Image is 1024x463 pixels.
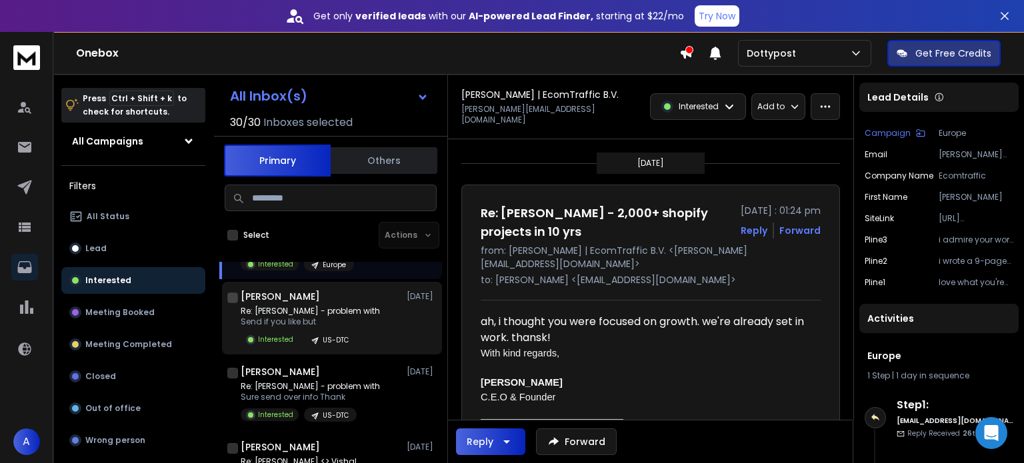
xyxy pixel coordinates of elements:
[975,417,1007,449] div: Open Intercom Messenger
[865,234,887,245] p: pline3
[467,435,493,448] div: Reply
[456,428,525,455] button: Reply
[407,291,437,302] p: [DATE]
[407,442,437,452] p: [DATE]
[243,230,269,240] label: Select
[85,275,131,286] p: Interested
[83,92,187,119] p: Press to check for shortcuts.
[757,101,785,112] p: Add to
[867,370,1011,381] div: |
[85,371,116,382] p: Closed
[939,256,1013,266] p: i wrote a 9-page $100K MRR shopify agency blueprint - think might be useful for you.
[61,203,205,230] button: All Status
[355,9,426,23] strong: verified leads
[859,304,1019,333] div: Activities
[939,277,1013,288] p: love what you're doing at Ecomtraffic
[939,234,1013,245] p: i admire your work in shopify ecosystem
[469,9,593,23] strong: AI-powered Lead Finder,
[481,377,563,388] span: [PERSON_NAME]
[867,370,890,381] span: 1 Step
[241,365,320,378] h1: [PERSON_NAME]
[61,363,205,390] button: Closed
[241,381,380,392] p: Re: [PERSON_NAME] - problem with
[779,224,821,237] div: Forward
[85,435,145,446] p: Wrong person
[241,290,320,303] h1: [PERSON_NAME]
[887,40,1001,67] button: Get Free Credits
[61,427,205,454] button: Wrong person
[963,428,997,438] span: 26th, Jun
[61,177,205,195] h3: Filters
[915,47,991,60] p: Get Free Credits
[313,9,684,23] p: Get only with our starting at $22/mo
[13,428,40,455] button: A
[230,89,307,103] h1: All Inbox(s)
[323,335,349,345] p: US-DTC
[109,91,174,106] span: Ctrl + Shift + k
[85,307,155,318] p: Meeting Booked
[13,45,40,70] img: logo
[85,339,172,350] p: Meeting Completed
[939,128,1013,139] p: Europe
[867,91,929,104] p: Lead Details
[481,273,821,286] p: to: [PERSON_NAME] <[EMAIL_ADDRESS][DOMAIN_NAME]>
[741,224,767,237] button: Reply
[72,135,143,148] h1: All Campaigns
[907,428,997,438] p: Reply Received
[461,88,619,101] h1: [PERSON_NAME] | EcomTraffic B.V.
[241,440,320,454] h1: [PERSON_NAME]
[865,192,907,203] p: First Name
[741,204,821,217] p: [DATE] : 01:24 pm
[896,370,969,381] span: 1 day in sequence
[76,45,679,61] h1: Onebox
[241,392,380,402] p: Sure send over info Thank
[61,235,205,262] button: Lead
[258,410,293,420] p: Interested
[85,403,141,414] p: Out of office
[481,204,733,241] h1: Re: [PERSON_NAME] - 2,000+ shopify projects in 10 yrs
[897,397,1013,413] h6: Step 1 :
[637,158,664,169] p: [DATE]
[865,128,925,139] button: Campaign
[939,213,1013,224] p: [URL][DOMAIN_NAME]
[61,395,205,422] button: Out of office
[263,115,353,131] h3: Inboxes selected
[536,428,617,455] button: Forward
[241,316,380,327] p: Send if you like but
[230,115,261,131] span: 30 / 30
[747,47,801,60] p: Dottypost
[87,211,129,222] p: All Status
[481,314,810,346] div: ah, i thought you were focused on growth. we're already set in work. thansk!
[61,267,205,294] button: Interested
[865,128,911,139] p: Campaign
[85,243,107,254] p: Lead
[481,244,821,270] p: from: [PERSON_NAME] | EcomTraffic B.V. <[PERSON_NAME][EMAIL_ADDRESS][DOMAIN_NAME]>
[323,260,346,270] p: Europe
[865,149,887,160] p: Email
[481,348,559,358] span: With kind regards,
[61,299,205,326] button: Meeting Booked
[258,259,293,269] p: Interested
[939,149,1013,160] p: [PERSON_NAME][EMAIL_ADDRESS][DOMAIN_NAME]
[679,101,719,112] p: Interested
[867,349,1011,362] h1: Europe
[241,306,380,316] p: Re: [PERSON_NAME] - problem with
[61,128,205,155] button: All Campaigns
[865,213,894,224] p: siteLink
[224,145,331,177] button: Primary
[939,192,1013,203] p: [PERSON_NAME]
[331,146,437,175] button: Others
[865,256,887,266] p: pline2
[897,416,1013,426] h6: [EMAIL_ADDRESS][DOMAIN_NAME]
[323,410,349,420] p: US-DTC
[695,5,739,27] button: Try Now
[699,9,735,23] p: Try Now
[407,366,437,377] p: [DATE]
[258,334,293,344] p: Interested
[219,83,439,109] button: All Inbox(s)
[481,392,555,402] span: C.E.O & Founder
[461,104,642,125] p: [PERSON_NAME][EMAIL_ADDRESS][DOMAIN_NAME]
[61,331,205,358] button: Meeting Completed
